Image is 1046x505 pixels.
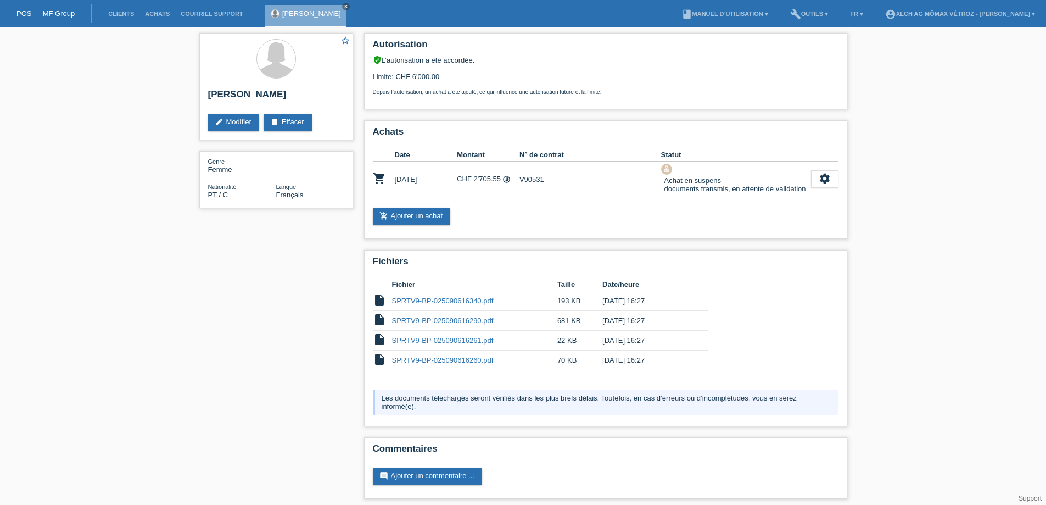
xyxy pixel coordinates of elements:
[373,126,838,143] h2: Achats
[373,293,386,307] i: insert_drive_file
[103,10,139,17] a: Clients
[602,311,692,331] td: [DATE] 16:27
[373,56,838,64] div: L’autorisation a été accordée.
[282,9,341,18] a: [PERSON_NAME]
[208,191,228,199] span: Portugal / C / 01.05.2009
[557,311,602,331] td: 681 KB
[676,10,774,17] a: bookManuel d’utilisation ▾
[557,331,602,351] td: 22 KB
[16,9,75,18] a: POS — MF Group
[373,313,386,326] i: insert_drive_file
[392,356,494,364] a: SPRTV9-BP-025090616260.pdf
[373,256,838,273] h2: Fichiers
[1019,495,1042,502] a: Support
[557,351,602,370] td: 70 KB
[681,9,692,20] i: book
[373,39,838,56] h2: Autorisation
[880,10,1041,17] a: account_circleXLCH AG Mömax Vétroz - [PERSON_NAME] ▾
[844,10,869,17] a: FR ▾
[790,9,801,20] i: build
[208,184,237,190] span: Nationalité
[602,278,692,291] th: Date/heure
[276,191,304,199] span: Français
[139,10,175,17] a: Achats
[457,162,519,197] td: CHF 2'705.55
[276,184,297,190] span: Langue
[373,390,838,415] div: Les documents téléchargés seront vérifiés dans les plus brefs délais. Toutefois, en cas d’erreurs...
[379,471,388,480] i: comment
[208,157,276,174] div: Femme
[819,173,831,185] i: settings
[373,56,382,64] i: verified_user
[885,9,896,20] i: account_circle
[342,3,350,10] a: close
[270,118,279,126] i: delete
[557,278,602,291] th: Taille
[519,148,661,162] th: N° de contrat
[785,10,834,17] a: buildOutils ▾
[392,297,494,305] a: SPRTV9-BP-025090616340.pdf
[502,175,511,184] i: Taux fixes - Paiement d’intérêts par le client (12 versements)
[373,64,838,95] div: Limite: CHF 6'000.00
[519,162,661,197] td: V90531
[373,443,838,460] h2: Commentaires
[602,291,692,311] td: [DATE] 16:27
[373,89,838,95] p: Depuis l’autorisation, un achat a été ajouté, ce qui influence une autorisation future et la limite.
[373,468,482,485] a: commentAjouter un commentaire ...
[379,212,388,220] i: add_shopping_cart
[392,278,557,291] th: Fichier
[264,114,312,131] a: deleteEffacer
[661,175,806,195] div: Achat en suspens documents transmis, en attente de validation
[602,351,692,370] td: [DATE] 16:27
[602,331,692,351] td: [DATE] 16:27
[395,148,457,162] th: Date
[343,4,349,9] i: close
[208,89,344,106] h2: [PERSON_NAME]
[457,148,519,162] th: Montant
[340,36,350,47] a: star_border
[661,148,811,162] th: Statut
[395,162,457,197] td: [DATE]
[392,336,494,345] a: SPRTV9-BP-025090616261.pdf
[663,165,670,173] i: approval
[373,353,386,366] i: insert_drive_file
[208,158,225,165] span: Genre
[340,36,350,46] i: star_border
[373,172,386,185] i: POSP00027189
[373,208,451,225] a: add_shopping_cartAjouter un achat
[175,10,248,17] a: Courriel Support
[215,118,223,126] i: edit
[392,317,494,325] a: SPRTV9-BP-025090616290.pdf
[208,114,259,131] a: editModifier
[557,291,602,311] td: 193 KB
[373,333,386,346] i: insert_drive_file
